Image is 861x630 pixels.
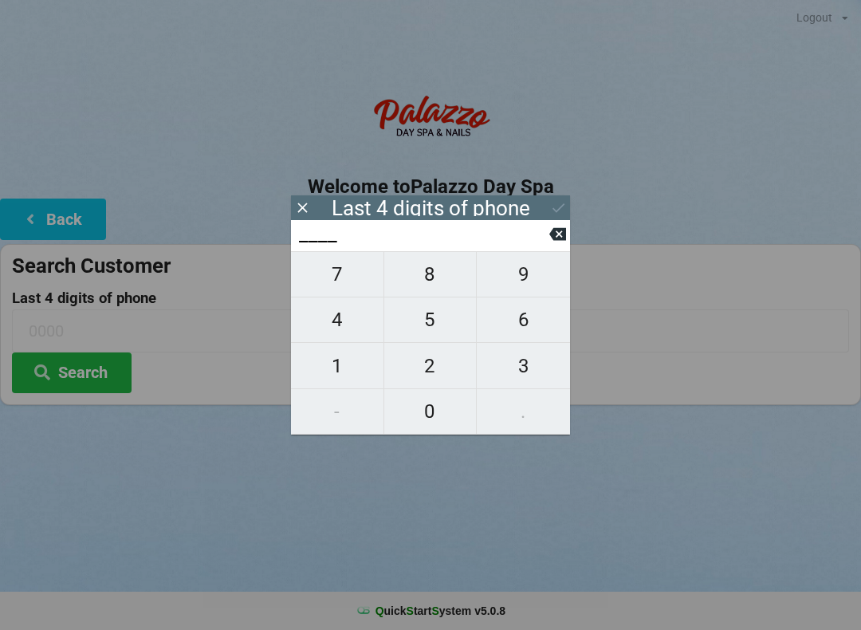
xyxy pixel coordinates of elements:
span: 6 [477,303,570,337]
button: 3 [477,343,570,388]
span: 2 [384,349,477,383]
span: 0 [384,395,477,428]
button: 9 [477,251,570,297]
button: 5 [384,297,478,343]
div: Last 4 digits of phone [332,200,530,216]
span: 9 [477,258,570,291]
button: 0 [384,389,478,435]
button: 1 [291,343,384,388]
span: 3 [477,349,570,383]
button: 8 [384,251,478,297]
button: 7 [291,251,384,297]
span: 5 [384,303,477,337]
span: 7 [291,258,383,291]
button: 6 [477,297,570,343]
button: 2 [384,343,478,388]
span: 1 [291,349,383,383]
span: 4 [291,303,383,337]
button: 4 [291,297,384,343]
span: 8 [384,258,477,291]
